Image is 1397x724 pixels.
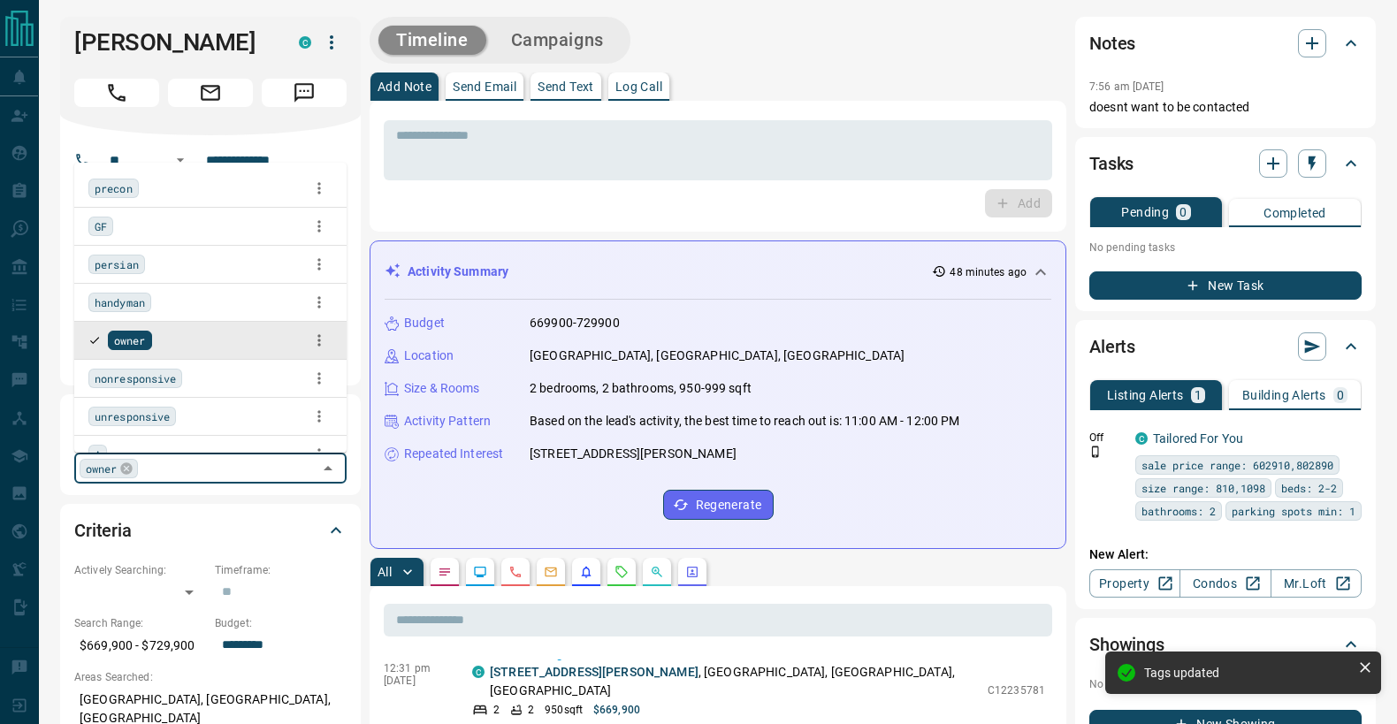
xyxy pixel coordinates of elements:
div: condos.ca [299,36,311,49]
span: size range: 810,1098 [1141,479,1265,497]
span: persian [95,255,139,273]
p: Send Text [538,80,594,93]
p: Areas Searched: [74,669,347,685]
p: C12235781 [988,682,1045,698]
button: Open [170,149,191,171]
span: precon [95,179,133,197]
p: Send Email [453,80,516,93]
a: Mr.Loft [1271,569,1362,598]
p: 48 minutes ago [950,264,1027,280]
a: Condos [1179,569,1271,598]
div: Tasks [1089,142,1362,185]
p: 2 bedrooms, 2 bathrooms, 950-999 sqft [530,379,752,398]
div: Tags updated [1144,666,1351,680]
span: bathrooms: 2 [1141,502,1216,520]
svg: Opportunities [650,565,664,579]
div: owner [80,459,138,478]
p: doesnt want to be contacted [1089,98,1362,117]
span: nonresponsive [95,370,176,387]
div: Alerts [1089,325,1362,368]
p: $669,900 - $729,900 [74,631,206,660]
p: No pending tasks [1089,234,1362,261]
p: Based on the lead's activity, the best time to reach out is: 11:00 AM - 12:00 PM [530,412,960,431]
span: owner [86,460,118,477]
a: [STREET_ADDRESS][PERSON_NAME] [490,665,698,679]
p: 0 [1337,389,1344,401]
p: 950 sqft [545,702,583,718]
span: GF [95,217,107,235]
a: Property [1089,569,1180,598]
h2: Tasks [1089,149,1134,178]
span: beds: 2-2 [1281,479,1337,497]
div: Criteria [74,509,347,552]
div: condos.ca [472,666,485,678]
div: Activity Summary48 minutes ago [385,255,1051,288]
p: Log Call [615,80,662,93]
span: A [95,446,101,463]
span: Message [262,79,347,107]
button: Campaigns [493,26,622,55]
span: sale price range: 602910,802890 [1141,456,1333,474]
h1: [PERSON_NAME] [74,28,272,57]
button: Regenerate [663,490,774,520]
svg: Lead Browsing Activity [473,565,487,579]
p: Activity Summary [408,263,508,281]
p: No showings booked [1089,676,1362,692]
p: 7:56 am [DATE] [1089,80,1164,93]
svg: Requests [615,565,629,579]
div: condos.ca [1135,432,1148,445]
svg: Notes [438,565,452,579]
h2: Notes [1089,29,1135,57]
span: Call [74,79,159,107]
h2: Showings [1089,630,1164,659]
p: 2 [528,702,534,718]
p: 2 [493,702,500,718]
p: [GEOGRAPHIC_DATA], [GEOGRAPHIC_DATA], [GEOGRAPHIC_DATA] [530,347,905,365]
p: Completed [1263,207,1326,219]
p: Size & Rooms [404,379,480,398]
p: $669,900 [593,702,640,718]
p: [DATE] [384,674,446,687]
p: Building Alerts [1242,389,1326,401]
span: owner [114,332,146,349]
h2: Alerts [1089,332,1135,361]
p: Off [1089,430,1125,446]
p: 0 [1179,206,1187,218]
button: New Task [1089,271,1362,300]
p: , [GEOGRAPHIC_DATA], [GEOGRAPHIC_DATA], [GEOGRAPHIC_DATA] [490,663,979,700]
svg: Calls [508,565,523,579]
p: [STREET_ADDRESS][PERSON_NAME] [530,445,737,463]
p: Activity Pattern [404,412,491,431]
svg: Listing Alerts [579,565,593,579]
p: Pending [1121,206,1169,218]
span: parking spots min: 1 [1232,502,1355,520]
p: 669900-729900 [530,314,620,332]
p: Add Note [378,80,431,93]
p: All [378,566,392,578]
p: Timeframe: [215,562,347,578]
span: unresponsive [95,408,170,425]
p: 12:31 pm [384,662,446,674]
p: New Alert: [1089,545,1362,564]
span: Email [168,79,253,107]
button: Close [316,456,340,481]
svg: Emails [544,565,558,579]
div: Notes [1089,22,1362,65]
p: Budget: [215,615,347,631]
p: Repeated Interest [404,445,503,463]
h2: Criteria [74,516,132,545]
button: Timeline [378,26,486,55]
p: Location [404,347,454,365]
div: Showings [1089,623,1362,666]
svg: Agent Actions [685,565,699,579]
a: Tailored For You [1153,431,1243,446]
svg: Push Notification Only [1089,446,1102,458]
p: Actively Searching: [74,562,206,578]
span: handyman [95,293,145,311]
p: Budget [404,314,445,332]
p: 1 [1195,389,1202,401]
p: Listing Alerts [1107,389,1184,401]
p: Search Range: [74,615,206,631]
